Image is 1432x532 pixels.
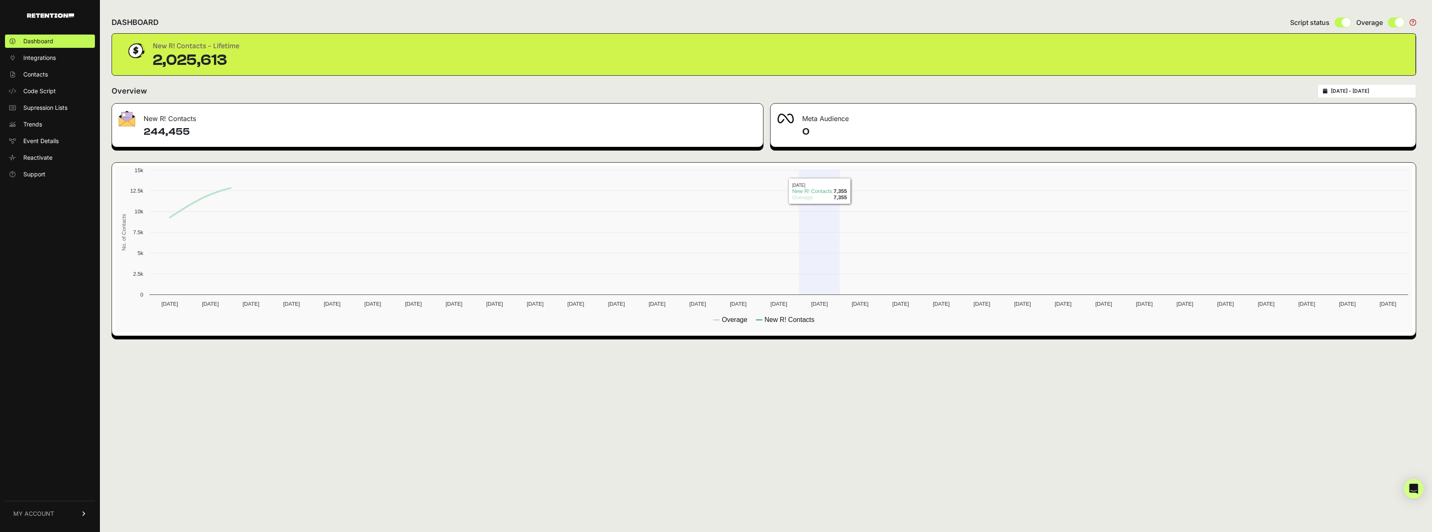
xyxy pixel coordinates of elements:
div: Open Intercom Messenger [1404,479,1424,499]
span: Supression Lists [23,104,67,112]
text: [DATE] [933,301,950,307]
text: [DATE] [243,301,259,307]
text: [DATE] [1014,301,1031,307]
div: New R! Contacts [112,104,763,129]
img: Retention.com [27,13,74,18]
text: [DATE] [445,301,462,307]
text: [DATE] [202,301,219,307]
a: Reactivate [5,151,95,164]
text: 15k [134,167,143,173]
span: Integrations [23,54,56,62]
span: Contacts [23,70,48,79]
h4: 0 [802,125,1409,139]
div: 2,025,613 [153,52,239,69]
span: Code Script [23,87,56,95]
text: [DATE] [162,301,178,307]
text: [DATE] [1339,301,1356,307]
text: [DATE] [811,301,828,307]
text: [DATE] [689,301,706,307]
text: [DATE] [974,301,990,307]
a: Event Details [5,134,95,148]
span: MY ACCOUNT [13,510,54,518]
text: Overage [722,316,747,323]
text: [DATE] [527,301,544,307]
h2: DASHBOARD [112,17,159,28]
a: Integrations [5,51,95,64]
text: 10k [134,208,143,215]
a: Trends [5,118,95,131]
text: [DATE] [324,301,341,307]
text: 5k [137,250,143,256]
text: [DATE] [1380,301,1396,307]
text: [DATE] [608,301,625,307]
a: Supression Lists [5,101,95,114]
img: dollar-coin-05c43ed7efb7bc0c12610022525b4bbbb207c7efeef5aecc26f025e68dcafac9.png [125,40,146,61]
div: New R! Contacts - Lifetime [153,40,239,52]
text: [DATE] [852,301,868,307]
text: New R! Contacts [764,316,814,323]
text: [DATE] [649,301,665,307]
div: Meta Audience [771,104,1416,129]
text: 12.5k [130,188,144,194]
text: [DATE] [486,301,503,307]
text: [DATE] [567,301,584,307]
h4: 244,455 [144,125,756,139]
text: [DATE] [1055,301,1072,307]
span: Trends [23,120,42,129]
span: Event Details [23,137,59,145]
a: Code Script [5,84,95,98]
text: 2.5k [133,271,144,277]
text: [DATE] [405,301,422,307]
a: MY ACCOUNT [5,501,95,526]
span: Dashboard [23,37,53,45]
text: [DATE] [1217,301,1234,307]
a: Dashboard [5,35,95,48]
a: Support [5,168,95,181]
text: [DATE] [730,301,746,307]
text: [DATE] [1136,301,1153,307]
a: Contacts [5,68,95,81]
text: [DATE] [892,301,909,307]
h2: Overview [112,85,147,97]
text: 7.5k [133,229,144,235]
text: [DATE] [771,301,787,307]
text: [DATE] [1095,301,1112,307]
text: 0 [140,292,143,298]
text: [DATE] [283,301,300,307]
text: [DATE] [1298,301,1315,307]
span: Script status [1290,17,1330,27]
text: [DATE] [1258,301,1274,307]
img: fa-envelope-19ae18322b30453b285274b1b8af3d052b27d846a4fbe8435d1a52b978f639a2.png [119,111,135,126]
text: No. of Contacts [121,214,127,250]
text: [DATE] [1176,301,1193,307]
img: fa-meta-2f981b61bb99beabf952f7030308934f19ce035c18b003e963880cc3fabeebb7.png [777,114,794,124]
span: Reactivate [23,153,52,162]
span: Overage [1356,17,1383,27]
text: [DATE] [364,301,381,307]
span: Support [23,170,45,178]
